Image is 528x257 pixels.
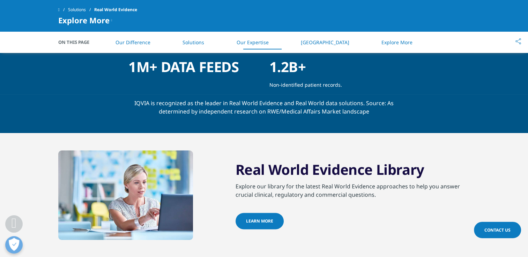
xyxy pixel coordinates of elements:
[269,81,399,94] p: Non-identified patient records.
[381,39,412,46] a: Explore More
[94,3,137,16] span: Real World Evidence
[5,236,23,254] button: Open Preferences
[116,39,150,46] a: Our Difference
[68,3,94,16] a: Solutions
[236,161,470,182] h2: Real World Evidence Library
[246,218,273,224] span: Learn More
[58,150,193,240] img: woman focused at work
[58,39,97,46] span: On This Page
[236,39,268,46] a: Our Expertise
[484,227,511,233] span: Contact Us
[128,58,259,81] h1: 1M+ Data feeds
[129,94,399,116] div: IQVIA is recognized as the leader in Real World Evidence and Real World data solutions. Source: A...
[301,39,349,46] a: [GEOGRAPHIC_DATA]
[474,222,521,238] a: Contact Us
[58,16,110,24] span: Explore More
[183,39,204,46] a: Solutions
[269,45,399,94] div: 2 / 2
[128,45,259,86] div: 1 / 2
[236,213,284,229] a: Learn More
[269,58,399,81] h1: 1.2B+
[236,182,470,199] p: Explore our library for the latest Real World Evidence approaches to help you answer crucial clin...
